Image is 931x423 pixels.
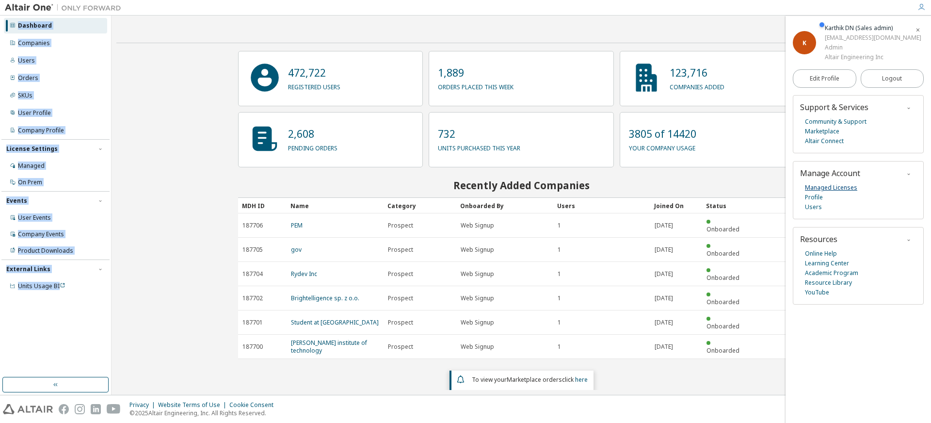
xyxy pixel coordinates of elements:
a: [PERSON_NAME] institute of technology [291,339,367,355]
a: Brightelligence sp. z o.o. [291,294,359,302]
div: User Events [18,214,51,222]
span: 1 [558,343,561,351]
span: Onboarded [706,346,739,355]
a: Rydev Inc [291,270,317,278]
span: 187700 [242,343,263,351]
div: Users [18,57,35,65]
a: YouTube [805,288,829,297]
div: Product Downloads [18,247,73,255]
span: 1 [558,294,561,302]
a: Profile [805,193,823,202]
img: facebook.svg [59,404,69,414]
em: Marketplace orders [507,375,562,384]
p: pending orders [288,141,337,152]
p: units purchased this year [438,141,520,152]
a: here [575,375,588,384]
h2: Recently Added Companies [238,179,805,192]
span: [DATE] [655,319,673,326]
div: Category [387,198,452,213]
p: 472,722 [288,65,340,80]
span: Prospect [388,294,413,302]
span: 187706 [242,222,263,229]
span: Support & Services [800,102,868,113]
span: [DATE] [655,246,673,254]
div: Users [557,198,646,213]
span: [DATE] [655,343,673,351]
p: 3805 of 14420 [629,127,696,141]
a: Altair Connect [805,136,844,146]
span: Units Usage BI [18,282,65,290]
p: © 2025 Altair Engineering, Inc. All Rights Reserved. [129,409,279,417]
p: 2,608 [288,127,337,141]
a: Marketplace [805,127,839,136]
span: [DATE] [655,294,673,302]
span: Prospect [388,222,413,229]
span: 187702 [242,294,263,302]
span: Onboarded [706,225,739,233]
span: 187701 [242,319,263,326]
div: External Links [6,265,50,273]
div: Joined On [654,198,698,213]
span: Web Signup [461,294,494,302]
span: Web Signup [461,343,494,351]
div: Altair Engineering Inc [825,52,921,62]
span: 1 [558,270,561,278]
a: Online Help [805,249,837,259]
p: 1,889 [438,65,514,80]
span: Prospect [388,319,413,326]
span: 187704 [242,270,263,278]
p: 732 [438,127,520,141]
div: Company Profile [18,127,64,134]
span: 1 [558,222,561,229]
span: Web Signup [461,319,494,326]
div: License Settings [6,145,58,153]
span: Prospect [388,246,413,254]
a: Resource Library [805,278,852,288]
div: Cookie Consent [229,401,279,409]
div: MDH ID [242,198,283,213]
a: Edit Profile [793,69,856,88]
span: 187705 [242,246,263,254]
span: Onboarded [706,249,739,258]
span: K [803,39,806,47]
span: [DATE] [655,270,673,278]
span: [DATE] [655,222,673,229]
a: Learning Center [805,259,849,268]
div: User Profile [18,109,51,117]
button: Logout [861,69,924,88]
div: Managed [18,162,45,170]
p: companies added [670,80,724,91]
div: Name [290,198,380,213]
span: Onboarded [706,298,739,306]
a: Community & Support [805,117,867,127]
div: On Prem [18,179,42,186]
img: altair_logo.svg [3,404,53,414]
img: linkedin.svg [91,404,101,414]
div: Onboarded By [460,198,549,213]
a: PEM [291,221,303,229]
div: Privacy [129,401,158,409]
p: 123,716 [670,65,724,80]
span: Onboarded [706,322,739,330]
div: Company Events [18,230,64,238]
p: registered users [288,80,340,91]
span: Edit Profile [810,75,839,82]
div: Website Terms of Use [158,401,229,409]
span: To view your click [472,375,588,384]
p: your company usage [629,141,696,152]
span: 1 [558,319,561,326]
div: SKUs [18,92,32,99]
div: Orders [18,74,38,82]
img: Altair One [5,3,126,13]
a: Academic Program [805,268,858,278]
span: Resources [800,234,837,244]
span: Web Signup [461,222,494,229]
div: [EMAIL_ADDRESS][DOMAIN_NAME] [825,33,921,43]
span: Prospect [388,343,413,351]
span: Onboarded [706,274,739,282]
p: orders placed this week [438,80,514,91]
div: Companies [18,39,50,47]
div: Status [706,198,747,213]
div: Events [6,197,27,205]
a: Managed Licenses [805,183,857,193]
